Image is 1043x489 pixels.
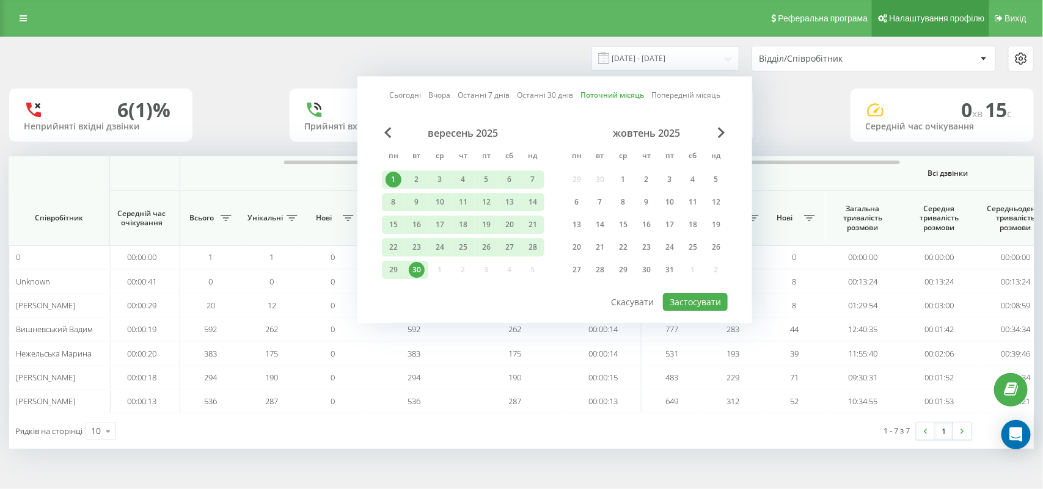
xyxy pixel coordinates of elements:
[502,194,518,210] div: 13
[386,172,401,187] div: 1
[658,261,681,279] div: пт 31 жовт 2025 р.
[708,194,724,210] div: 12
[727,372,740,383] span: 229
[635,193,658,211] div: чт 9 жовт 2025 р.
[825,341,901,365] td: 11:55:40
[662,239,678,255] div: 24
[455,194,471,210] div: 11
[635,170,658,189] div: чт 2 жовт 2025 р.
[569,194,585,210] div: 6
[661,148,679,166] abbr: п’ятниця
[498,170,521,189] div: сб 6 вер 2025 р.
[662,194,678,210] div: 10
[901,341,978,365] td: 00:02:06
[565,216,588,234] div: пн 13 жовт 2025 р.
[666,396,679,407] span: 649
[651,90,720,101] a: Попередній місяць
[666,372,679,383] span: 483
[104,389,180,413] td: 00:00:13
[502,217,518,233] div: 20
[565,366,642,389] td: 00:00:15
[685,239,701,255] div: 25
[455,217,471,233] div: 18
[478,239,494,255] div: 26
[605,293,661,311] button: Скасувати
[405,216,428,234] div: вт 16 вер 2025 р.
[432,194,448,210] div: 10
[266,348,279,359] span: 175
[331,252,335,263] span: 0
[382,170,405,189] div: пн 1 вер 2025 р.
[386,194,401,210] div: 8
[525,239,541,255] div: 28
[428,216,452,234] div: ср 17 вер 2025 р.
[498,216,521,234] div: сб 20 вер 2025 р.
[591,148,609,166] abbr: вівторок
[727,396,740,407] span: 312
[592,194,608,210] div: 7
[408,348,420,359] span: 383
[569,262,585,278] div: 27
[901,245,978,269] td: 00:00:00
[428,170,452,189] div: ср 3 вер 2025 р.
[455,172,471,187] div: 4
[901,389,978,413] td: 00:01:53
[612,170,635,189] div: ср 1 жовт 2025 р.
[884,424,910,436] div: 1 - 7 з 7
[382,127,544,139] div: вересень 2025
[727,348,740,359] span: 193
[910,204,968,233] span: Середня тривалість розмови
[935,422,953,440] a: 1
[16,276,50,287] span: Unknown
[478,217,494,233] div: 19
[615,217,631,233] div: 15
[331,300,335,311] span: 0
[685,194,701,210] div: 11
[525,194,541,210] div: 14
[16,348,92,359] span: Нежельська Марина
[825,245,901,269] td: 00:00:00
[104,294,180,317] td: 00:00:29
[104,341,180,365] td: 00:00:20
[790,372,799,383] span: 71
[635,261,658,279] div: чт 30 жовт 2025 р.
[409,172,425,187] div: 2
[270,252,274,263] span: 1
[592,239,608,255] div: 21
[588,238,612,256] div: вт 21 жовт 2025 р.
[569,217,585,233] div: 13
[247,213,283,223] span: Унікальні
[104,245,180,269] td: 00:00:00
[16,252,20,263] span: 0
[635,216,658,234] div: чт 16 жовт 2025 р.
[635,238,658,256] div: чт 23 жовт 2025 р.
[331,372,335,383] span: 0
[615,262,631,278] div: 29
[409,239,425,255] div: 23
[685,217,701,233] div: 18
[409,217,425,233] div: 16
[525,172,541,187] div: 7
[309,213,339,223] span: Нові
[502,239,518,255] div: 27
[588,261,612,279] div: вт 28 жовт 2025 р.
[961,96,985,123] span: 0
[770,213,800,223] span: Нові
[477,148,496,166] abbr: п’ятниця
[452,238,475,256] div: чт 25 вер 2025 р.
[117,98,170,121] div: 6 (1)%
[205,348,218,359] span: 383
[588,216,612,234] div: вт 14 жовт 2025 р.
[685,172,701,187] div: 4
[1001,420,1031,449] div: Open Intercom Messenger
[304,121,458,132] div: Прийняті вхідні дзвінки
[901,294,978,317] td: 00:03:00
[565,389,642,413] td: 00:00:13
[16,396,75,407] span: [PERSON_NAME]
[612,238,635,256] div: ср 22 жовт 2025 р.
[658,193,681,211] div: пт 10 жовт 2025 р.
[684,148,702,166] abbr: субота
[408,396,420,407] span: 536
[565,261,588,279] div: пн 27 жовт 2025 р.
[384,127,392,138] span: Previous Month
